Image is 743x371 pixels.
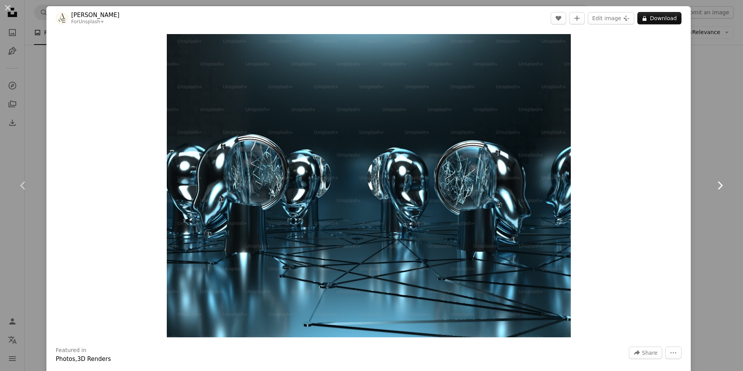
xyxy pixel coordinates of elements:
[56,356,75,362] a: Photos
[56,12,68,24] img: Go to Allison Saeng's profile
[167,34,571,337] button: Zoom in on this image
[71,19,120,25] div: For
[71,11,120,19] a: [PERSON_NAME]
[637,12,681,24] button: Download
[79,19,104,24] a: Unsplash+
[642,347,657,359] span: Share
[665,347,681,359] button: More Actions
[75,356,77,362] span: ,
[56,347,86,354] h3: Featured in
[697,148,743,223] a: Next
[167,34,571,337] img: a group of shiny silver objects sitting on top of a floor
[588,12,634,24] button: Edit image
[569,12,585,24] button: Add to Collection
[77,356,111,362] a: 3D Renders
[629,347,662,359] button: Share this image
[551,12,566,24] button: Like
